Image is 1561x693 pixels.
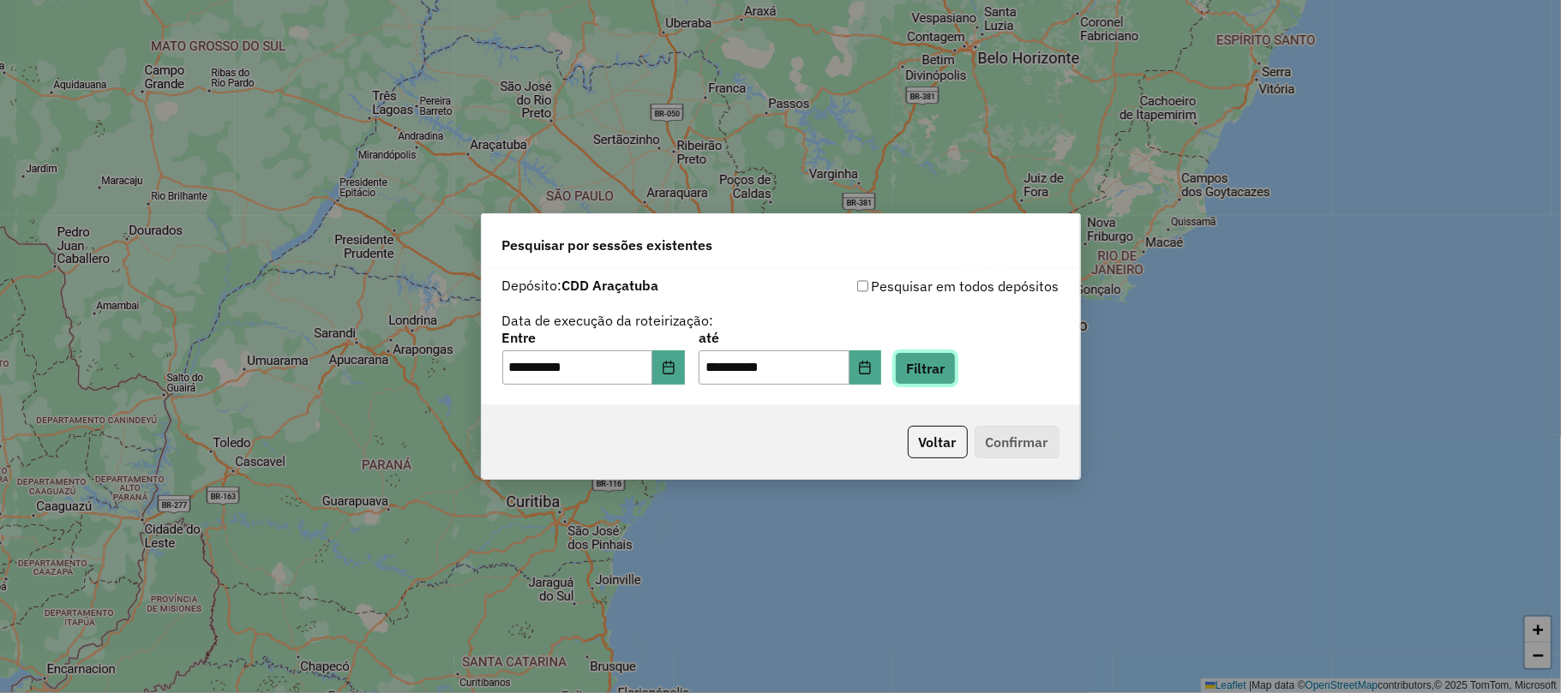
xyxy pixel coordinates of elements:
[502,327,685,348] label: Entre
[502,235,713,255] span: Pesquisar por sessões existentes
[652,350,685,385] button: Choose Date
[895,352,956,385] button: Filtrar
[562,277,659,294] strong: CDD Araçatuba
[781,276,1060,296] div: Pesquisar em todos depósitos
[502,275,659,296] label: Depósito:
[699,327,881,348] label: até
[502,310,714,331] label: Data de execução da roteirização:
[908,426,968,458] button: Voltar
[850,350,882,385] button: Choose Date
